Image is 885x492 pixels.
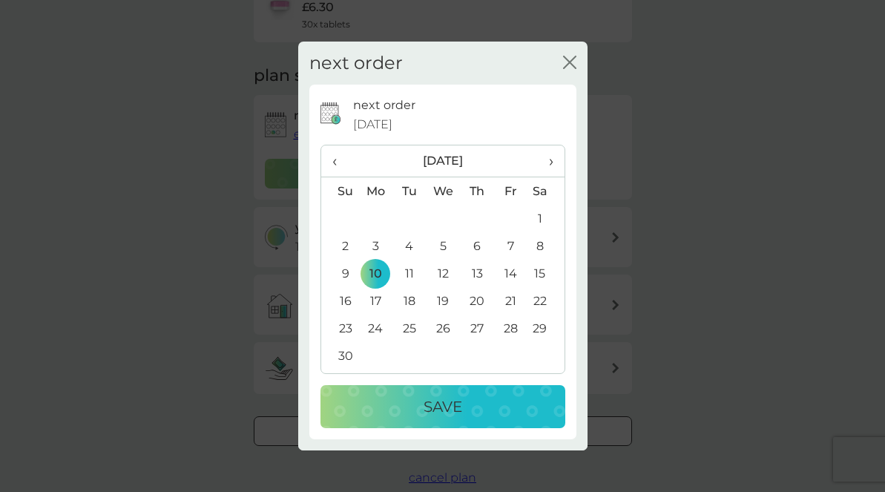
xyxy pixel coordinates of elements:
td: 15 [527,260,564,287]
td: 7 [494,232,527,260]
td: 25 [392,315,426,342]
span: › [538,145,553,177]
span: ‹ [332,145,348,177]
td: 8 [527,232,564,260]
td: 9 [321,260,359,287]
th: Sa [527,177,564,206]
td: 20 [460,287,493,315]
td: 24 [359,315,393,342]
td: 18 [392,287,426,315]
h2: next order [309,53,403,74]
span: [DATE] [353,115,392,134]
td: 28 [494,315,527,342]
td: 30 [321,342,359,370]
button: close [563,56,576,71]
th: Th [460,177,493,206]
th: [DATE] [359,145,527,177]
td: 2 [321,232,359,260]
td: 21 [494,287,527,315]
td: 14 [494,260,527,287]
th: Fr [494,177,527,206]
th: Tu [392,177,426,206]
th: We [426,177,460,206]
td: 29 [527,315,564,342]
td: 17 [359,287,393,315]
th: Mo [359,177,393,206]
td: 4 [392,232,426,260]
td: 16 [321,287,359,315]
td: 3 [359,232,393,260]
td: 6 [460,232,493,260]
td: 22 [527,287,564,315]
td: 12 [426,260,460,287]
p: Save [424,395,462,419]
td: 11 [392,260,426,287]
td: 5 [426,232,460,260]
td: 13 [460,260,493,287]
p: next order [353,96,415,115]
td: 10 [359,260,393,287]
td: 27 [460,315,493,342]
td: 19 [426,287,460,315]
td: 26 [426,315,460,342]
td: 1 [527,205,564,232]
td: 23 [321,315,359,342]
button: Save [320,385,565,428]
th: Su [321,177,359,206]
